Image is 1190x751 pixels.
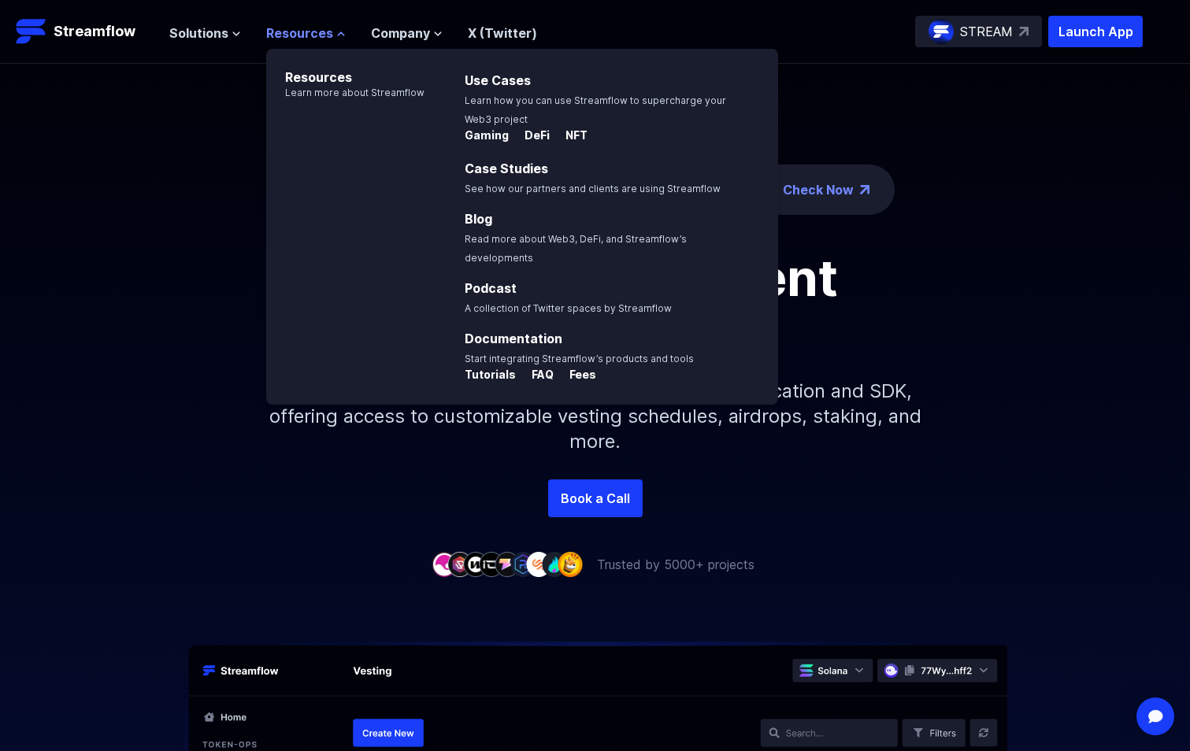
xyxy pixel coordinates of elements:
[266,87,424,99] p: Learn more about Streamflow
[447,552,473,576] img: company-2
[512,128,550,143] p: DeFi
[915,16,1042,47] a: STREAM
[542,552,567,576] img: company-8
[465,368,519,384] a: Tutorials
[169,24,241,43] button: Solutions
[16,16,154,47] a: Streamflow
[54,20,135,43] p: Streamflow
[16,16,47,47] img: Streamflow Logo
[510,552,536,576] img: company-6
[465,72,531,88] a: Use Cases
[553,129,588,145] a: NFT
[465,94,726,125] span: Learn how you can use Streamflow to supercharge your Web3 project
[548,479,643,517] a: Book a Call
[465,183,721,194] span: See how our partners and clients are using Streamflow
[526,552,551,576] img: company-7
[960,22,1013,41] p: STREAM
[479,552,504,576] img: company-4
[465,367,516,383] p: Tutorials
[783,180,854,199] a: Check Now
[465,302,672,314] span: A collection of Twitter spaces by Streamflow
[463,552,488,576] img: company-3
[1019,27,1029,36] img: top-right-arrow.svg
[465,331,562,346] a: Documentation
[465,233,687,264] span: Read more about Web3, DeFi, and Streamflow’s developments
[465,211,492,227] a: Blog
[266,49,424,87] p: Resources
[169,24,228,43] span: Solutions
[257,353,934,479] p: Simplify your token distribution with Streamflow's Application and SDK, offering access to custom...
[512,129,553,145] a: DeFi
[465,353,694,364] span: Start integrating Streamflow’s products and tools
[553,128,588,143] p: NFT
[860,185,869,194] img: top-right-arrow.png
[241,253,950,353] h1: Token management infrastructure
[371,24,443,43] button: Company
[432,552,457,576] img: company-1
[371,24,430,43] span: Company
[557,367,596,383] p: Fees
[465,128,509,143] p: Gaming
[266,24,333,43] span: Resources
[519,367,554,383] p: FAQ
[465,280,517,296] a: Podcast
[465,161,548,176] a: Case Studies
[266,24,346,43] button: Resources
[519,368,557,384] a: FAQ
[1048,16,1143,47] button: Launch App
[929,19,954,44] img: streamflow-logo-circle.png
[557,368,596,384] a: Fees
[465,129,512,145] a: Gaming
[468,25,537,41] a: X (Twitter)
[597,555,754,574] p: Trusted by 5000+ projects
[495,552,520,576] img: company-5
[558,552,583,576] img: company-9
[1136,697,1174,735] div: Open Intercom Messenger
